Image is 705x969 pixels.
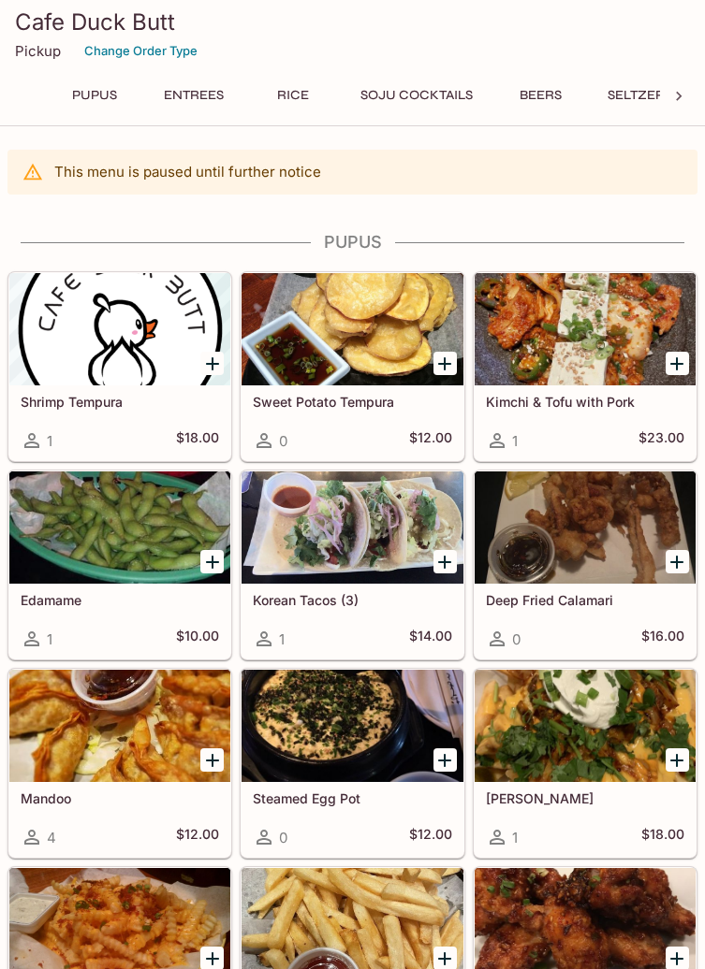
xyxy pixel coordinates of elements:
[512,829,518,846] span: 1
[512,432,518,450] span: 1
[409,429,452,452] h5: $12.00
[9,471,230,584] div: Edamame
[409,628,452,650] h5: $14.00
[279,630,285,648] span: 1
[9,273,230,385] div: Shrimp Tempura
[666,748,689,772] button: Add Kimchi Fries
[242,273,463,385] div: Sweet Potato Tempura
[486,394,684,410] h5: Kimchi & Tofu with Pork
[47,829,56,846] span: 4
[666,550,689,573] button: Add Deep Fried Calamari
[666,352,689,375] button: Add Kimchi & Tofu with Pork
[21,592,219,608] h5: Edamame
[475,670,696,782] div: Kimchi Fries
[474,470,697,659] a: Deep Fried Calamari0$16.00
[433,550,457,573] button: Add Korean Tacos (3)
[241,470,463,659] a: Korean Tacos (3)1$14.00
[597,82,683,108] button: Seltzers
[241,272,463,461] a: Sweet Potato Tempura0$12.00
[639,429,684,452] h5: $23.00
[8,669,231,858] a: Mandoo4$12.00
[47,432,52,450] span: 1
[21,790,219,806] h5: Mandoo
[241,669,463,858] a: Steamed Egg Pot0$12.00
[47,630,52,648] span: 1
[76,36,206,65] button: Change Order Type
[433,352,457,375] button: Add Sweet Potato Tempura
[498,82,582,108] button: Beers
[350,82,483,108] button: Soju Cocktails
[52,82,137,108] button: PUPUS
[15,7,690,36] h3: Cafe Duck Butt
[486,592,684,608] h5: Deep Fried Calamari
[641,826,684,848] h5: $18.00
[242,670,463,782] div: Steamed Egg Pot
[9,670,230,782] div: Mandoo
[54,163,321,181] p: This menu is paused until further notice
[253,394,451,410] h5: Sweet Potato Tempura
[242,471,463,584] div: Korean Tacos (3)
[7,232,698,253] h4: PUPUS
[433,748,457,772] button: Add Steamed Egg Pot
[176,826,219,848] h5: $12.00
[279,432,287,450] span: 0
[486,790,684,806] h5: [PERSON_NAME]
[176,429,219,452] h5: $18.00
[21,394,219,410] h5: Shrimp Tempura
[200,550,224,573] button: Add Edamame
[512,630,521,648] span: 0
[251,82,335,108] button: RICE
[474,669,697,858] a: [PERSON_NAME]1$18.00
[641,628,684,650] h5: $16.00
[8,272,231,461] a: Shrimp Tempura1$18.00
[8,470,231,659] a: Edamame1$10.00
[475,471,696,584] div: Deep Fried Calamari
[279,829,287,846] span: 0
[152,82,236,108] button: ENTREES
[474,272,697,461] a: Kimchi & Tofu with Pork1$23.00
[200,352,224,375] button: Add Shrimp Tempura
[15,42,61,60] p: Pickup
[409,826,452,848] h5: $12.00
[200,748,224,772] button: Add Mandoo
[176,628,219,650] h5: $10.00
[253,790,451,806] h5: Steamed Egg Pot
[475,273,696,385] div: Kimchi & Tofu with Pork
[253,592,451,608] h5: Korean Tacos (3)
